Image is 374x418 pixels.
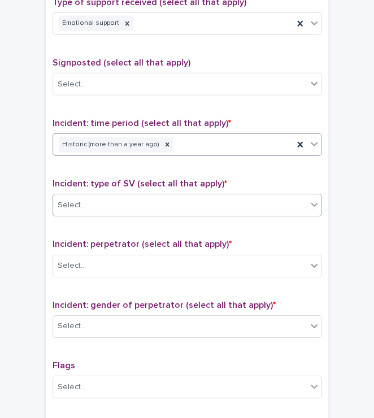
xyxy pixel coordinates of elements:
div: Select... [58,260,86,272]
div: Emotional support [59,16,121,31]
span: Flags [53,361,75,370]
div: Select... [58,79,86,90]
div: Historic (more than a year ago) [59,137,161,153]
span: Incident: type of SV (select all that apply) [53,179,227,188]
span: Signposted (select all that apply) [53,58,190,67]
span: Incident: perpetrator (select all that apply) [53,240,232,249]
div: Select... [58,199,86,211]
span: Incident: gender of perpetrator (select all that apply) [53,301,276,310]
div: Select... [58,381,86,393]
span: Incident: time period (select all that apply) [53,119,231,128]
div: Select... [58,320,86,332]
